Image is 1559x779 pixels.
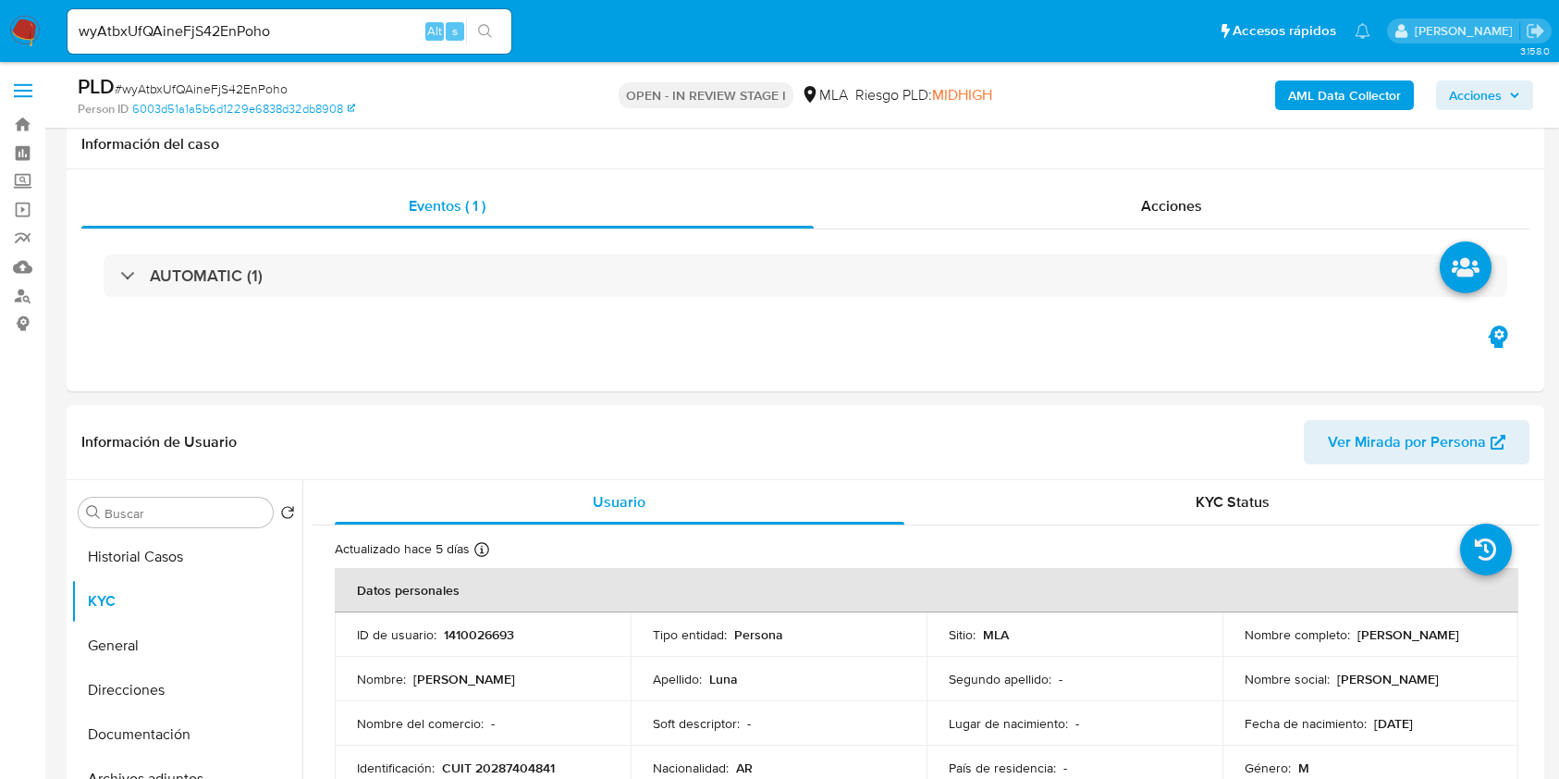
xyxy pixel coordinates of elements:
p: Nacionalidad : [653,760,729,776]
p: OPEN - IN REVIEW STAGE I [619,82,793,108]
p: AR [736,760,753,776]
p: Fecha de nacimiento : [1245,715,1367,732]
button: search-icon [466,19,504,44]
p: 1410026693 [444,626,514,643]
span: Riesgo PLD: [855,85,992,105]
p: Apellido : [653,671,702,687]
p: Nombre : [357,671,406,687]
button: Buscar [86,505,101,520]
a: Notificaciones [1355,23,1370,39]
p: ID de usuario : [357,626,436,643]
p: - [1075,715,1079,732]
button: AML Data Collector [1275,80,1414,110]
span: Accesos rápidos [1233,21,1336,41]
button: Ver Mirada por Persona [1304,420,1529,464]
p: Lugar de nacimiento : [949,715,1068,732]
button: Volver al orden por defecto [280,505,295,526]
p: MLA [983,626,1009,643]
p: Soft descriptor : [653,715,740,732]
a: 6003d51a1a5b6d1229e6838d32db8908 [132,101,355,117]
div: AUTOMATIC (1) [104,254,1507,297]
p: - [747,715,751,732]
p: Género : [1245,760,1291,776]
p: Nombre del comercio : [357,715,484,732]
p: Identificación : [357,760,435,776]
p: julieta.rodriguez@mercadolibre.com [1415,22,1519,40]
p: [DATE] [1374,715,1413,732]
p: País de residencia : [949,760,1056,776]
th: Datos personales [335,568,1518,612]
h1: Información del caso [81,135,1529,154]
p: Nombre social : [1245,671,1330,687]
a: Salir [1526,21,1545,41]
p: Luna [709,671,738,687]
p: Tipo entidad : [653,626,727,643]
p: [PERSON_NAME] [1357,626,1459,643]
span: # wyAtbxUfQAineFjS42EnPoho [115,80,288,98]
h3: AUTOMATIC (1) [150,266,263,286]
b: AML Data Collector [1288,80,1401,110]
span: Usuario [593,491,645,513]
div: MLA [801,85,848,105]
p: Nombre completo : [1245,626,1350,643]
span: Acciones [1449,80,1502,110]
button: Documentación [71,712,302,757]
p: Persona [734,626,783,643]
button: KYC [71,579,302,624]
p: [PERSON_NAME] [1337,671,1439,687]
p: CUIT 20287404841 [442,760,555,776]
span: MIDHIGH [932,84,992,105]
p: Sitio : [949,626,976,643]
h1: Información de Usuario [81,433,237,451]
span: Alt [427,22,442,40]
p: Segundo apellido : [949,671,1051,687]
p: Actualizado hace 5 días [335,540,470,558]
button: Direcciones [71,668,302,712]
b: Person ID [78,101,129,117]
p: [PERSON_NAME] [413,671,515,687]
input: Buscar [104,505,265,522]
b: PLD [78,71,115,101]
input: Buscar usuario o caso... [68,19,511,43]
button: Acciones [1436,80,1533,110]
button: Historial Casos [71,535,302,579]
span: KYC Status [1196,491,1270,513]
span: Eventos ( 1 ) [409,195,485,216]
button: General [71,624,302,668]
span: Ver Mirada por Persona [1328,420,1486,464]
span: s [452,22,458,40]
span: Acciones [1141,195,1202,216]
p: - [1063,760,1067,776]
p: M [1298,760,1309,776]
p: - [1059,671,1062,687]
p: - [491,715,495,732]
